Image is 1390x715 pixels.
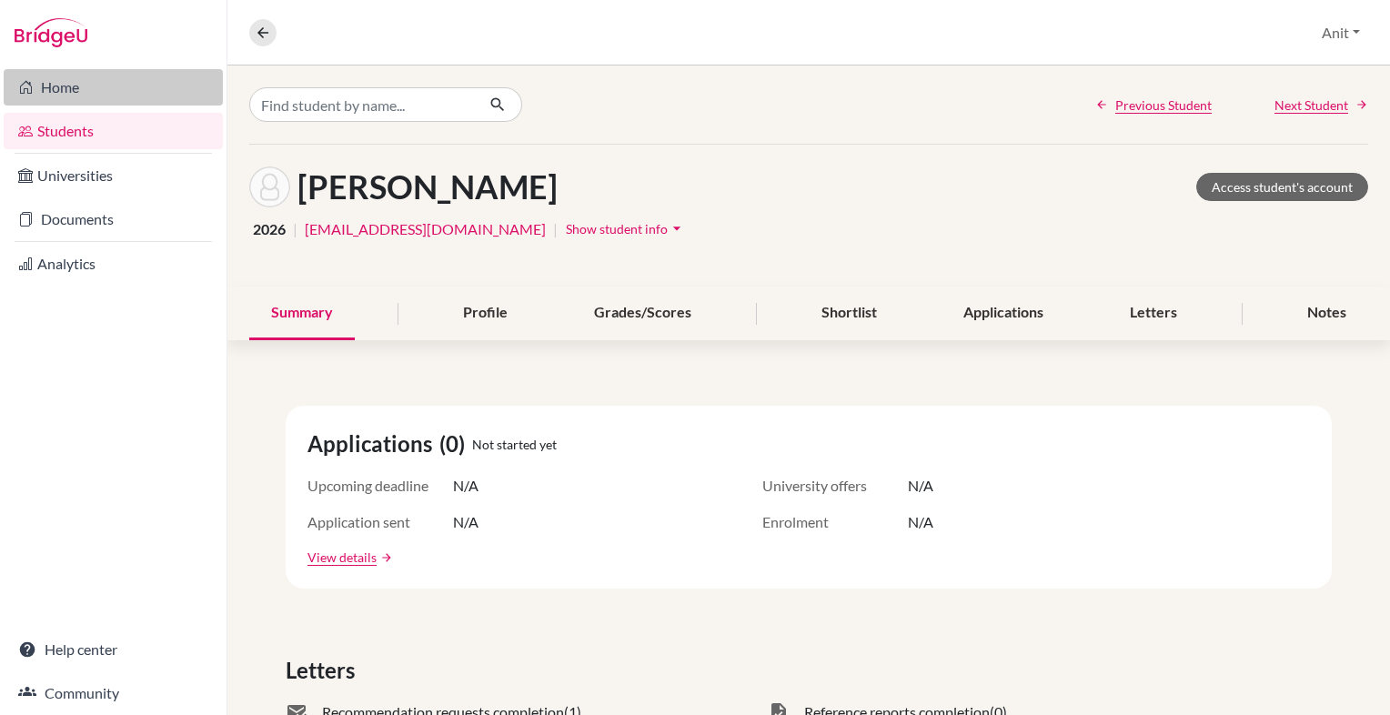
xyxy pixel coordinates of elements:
div: Grades/Scores [572,287,713,340]
span: N/A [908,475,933,497]
a: Students [4,113,223,149]
a: Access student's account [1196,173,1368,201]
img: Bridge-U [15,18,87,47]
a: Community [4,675,223,711]
span: N/A [453,475,478,497]
a: Next Student [1274,96,1368,115]
span: Next Student [1274,96,1348,115]
span: Application sent [307,511,453,533]
div: Profile [441,287,529,340]
a: [EMAIL_ADDRESS][DOMAIN_NAME] [305,218,546,240]
span: (0) [439,428,472,460]
span: University offers [762,475,908,497]
i: arrow_drop_down [668,219,686,237]
input: Find student by name... [249,87,475,122]
span: Letters [286,654,362,687]
span: Applications [307,428,439,460]
a: Documents [4,201,223,237]
button: Anit [1314,15,1368,50]
span: Upcoming deadline [307,475,453,497]
span: N/A [453,511,478,533]
span: N/A [908,511,933,533]
span: 2026 [253,218,286,240]
img: Ishaan Kapoor's avatar [249,166,290,207]
span: Previous Student [1115,96,1212,115]
span: | [553,218,558,240]
div: Letters [1108,287,1199,340]
span: Not started yet [472,435,557,454]
span: | [293,218,297,240]
button: Show student infoarrow_drop_down [565,215,687,243]
a: Analytics [4,246,223,282]
a: Help center [4,631,223,668]
span: Enrolment [762,511,908,533]
div: Notes [1285,287,1368,340]
div: Applications [942,287,1065,340]
a: arrow_forward [377,551,393,564]
a: Previous Student [1095,96,1212,115]
span: Show student info [566,221,668,237]
div: Shortlist [800,287,899,340]
h1: [PERSON_NAME] [297,167,558,206]
a: View details [307,548,377,567]
a: Home [4,69,223,106]
a: Universities [4,157,223,194]
div: Summary [249,287,355,340]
